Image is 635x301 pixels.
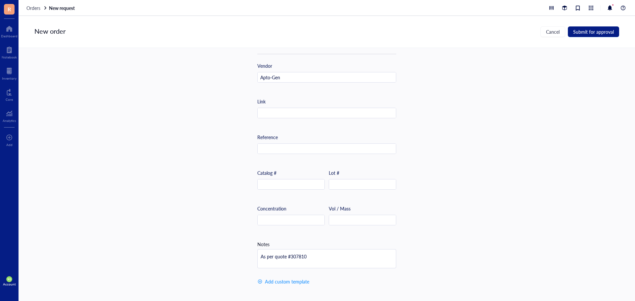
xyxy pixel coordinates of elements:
[2,55,17,59] div: Notebook
[8,5,11,13] span: R
[329,205,351,212] div: Vol / Mass
[2,76,17,80] div: Inventory
[546,29,560,34] span: Cancel
[257,62,272,69] div: Vendor
[257,169,276,176] div: Catalog #
[26,5,48,11] a: Orders
[568,26,619,37] button: Submit for approval
[329,169,339,176] div: Lot #
[1,23,18,38] a: Dashboard
[34,26,65,37] div: New order
[6,143,13,147] div: Add
[257,241,270,248] div: Notes
[257,276,310,287] button: Add custom template
[258,249,396,268] textarea: As per quote #
[540,26,565,37] button: Cancel
[573,29,614,34] span: Submit for approval
[26,5,40,11] span: Orders
[6,87,13,101] a: Core
[257,98,266,105] div: Link
[265,279,309,284] span: Add custom template
[3,108,16,123] a: Analytics
[2,45,17,59] a: Notebook
[8,278,11,281] span: NG
[257,205,286,212] div: Concentration
[1,34,18,38] div: Dashboard
[257,133,278,141] div: Reference
[3,119,16,123] div: Analytics
[3,282,16,286] div: Account
[49,5,76,11] a: New request
[6,97,13,101] div: Core
[2,66,17,80] a: Inventory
